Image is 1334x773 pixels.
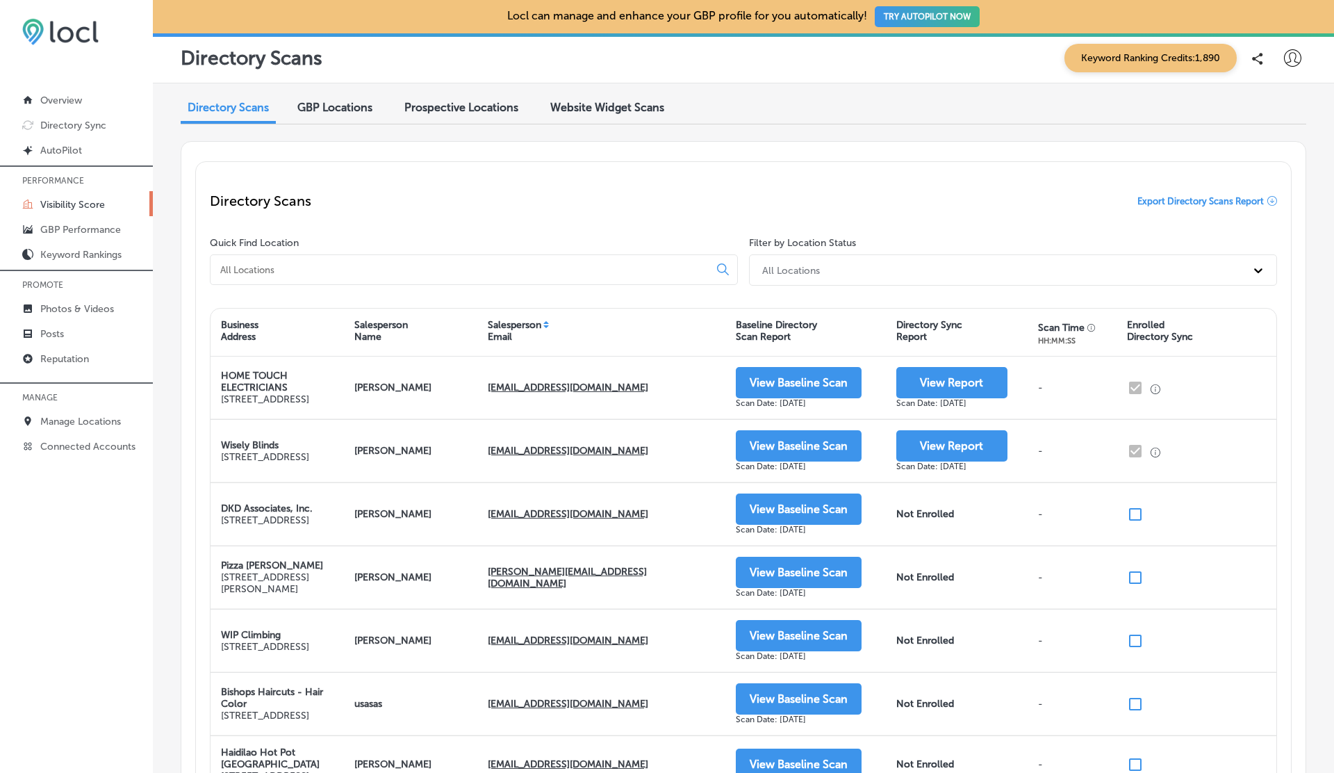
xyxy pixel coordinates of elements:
div: Enrolled Directory Sync [1127,319,1193,343]
span: GBP Locations [297,101,372,114]
a: View Baseline Scan [736,377,862,389]
p: Manage Locations [40,416,121,428]
button: View Report [896,430,1007,462]
div: Not Enrolled [886,546,1028,608]
img: 6efc1275baa40be7c98c3b36c6bfde44.png [22,18,99,45]
div: HH:MM:SS [1038,336,1099,345]
p: Directory Scans [210,193,311,209]
button: View Baseline Scan [736,367,862,398]
div: Directory Sync Report [896,319,962,343]
p: Overview [40,95,82,106]
strong: Haidilao Hot Pot [GEOGRAPHIC_DATA] [221,747,320,770]
div: Not Enrolled [886,673,1028,735]
p: [STREET_ADDRESS][PERSON_NAME] [221,571,333,595]
div: Scan Time [1038,322,1085,334]
p: - [1038,508,1043,520]
div: Scan Date: [DATE] [736,462,862,471]
p: Posts [40,328,64,340]
div: Scan Date: [DATE] [896,398,1007,408]
p: - [1038,571,1043,583]
button: View Baseline Scan [736,494,862,525]
strong: usasas [354,698,382,710]
strong: HOME TOUCH ELECTRICIANS [221,370,288,393]
span: Directory Scans [188,101,269,114]
label: Quick Find Location [210,237,299,249]
p: Reputation [40,353,89,365]
a: View Baseline Scan [736,694,862,706]
strong: [EMAIL_ADDRESS][DOMAIN_NAME] [488,698,648,710]
p: Connected Accounts [40,441,135,453]
button: TRY AUTOPILOT NOW [875,6,980,27]
p: - [1038,382,1043,393]
div: Scan Date: [DATE] [736,651,862,661]
p: Directory Scans [181,47,322,70]
strong: [EMAIL_ADDRESS][DOMAIN_NAME] [488,508,648,520]
div: Scan Date: [DATE] [736,525,862,535]
strong: DKD Associates, Inc. [221,503,313,514]
p: [STREET_ADDRESS] [221,710,333,722]
div: Scan Date: [DATE] [896,462,1007,471]
div: All Locations [762,264,820,276]
div: Not Enrolled [886,610,1028,672]
button: View Baseline Scan [736,620,862,651]
span: Website Widget Scans [550,101,664,114]
a: View Report [896,377,1007,389]
strong: [PERSON_NAME] [354,571,431,583]
p: - [1038,758,1043,770]
button: View Report [896,367,1007,398]
input: All Locations [219,263,706,276]
button: View Baseline Scan [736,683,862,715]
strong: Bishops Haircuts - Hair Color [221,686,323,710]
div: Scan Date: [DATE] [736,398,862,408]
p: [STREET_ADDRESS] [221,451,309,463]
div: Salesperson Email [488,319,541,343]
strong: [EMAIL_ADDRESS][DOMAIN_NAME] [488,758,648,770]
strong: [EMAIL_ADDRESS][DOMAIN_NAME] [488,445,648,457]
button: Displays the total time taken to generate this report. [1087,322,1099,330]
p: [STREET_ADDRESS] [221,514,313,526]
p: - [1038,698,1043,710]
label: Filter by Location Status [749,237,856,249]
button: View Baseline Scan [736,557,862,588]
div: Scan Date: [DATE] [736,588,862,598]
div: Scan Date: [DATE] [736,715,862,724]
strong: Wisely Blinds [221,439,279,451]
a: View Report [896,441,1007,453]
div: Baseline Directory Scan Report [736,319,817,343]
a: View Baseline Scan [736,759,862,771]
strong: [PERSON_NAME][EMAIL_ADDRESS][DOMAIN_NAME] [488,566,647,589]
p: [STREET_ADDRESS] [221,641,309,653]
div: Business Address [221,319,258,343]
span: Export Directory Scans Report [1137,196,1264,206]
strong: [PERSON_NAME] [354,758,431,770]
span: Prospective Locations [404,101,518,114]
p: Directory Sync [40,120,106,131]
div: Salesperson Name [354,319,408,343]
a: View Baseline Scan [736,504,862,516]
a: View Baseline Scan [736,441,862,453]
strong: [EMAIL_ADDRESS][DOMAIN_NAME] [488,635,648,646]
strong: [PERSON_NAME] [354,445,431,457]
p: - [1038,445,1043,457]
strong: [PERSON_NAME] [354,635,431,646]
strong: Pizza [PERSON_NAME] [221,560,323,571]
p: - [1038,635,1043,646]
p: AutoPilot [40,145,82,156]
strong: WIP Climbing [221,629,281,641]
div: Not Enrolled [886,483,1028,545]
button: View Baseline Scan [736,430,862,462]
strong: [PERSON_NAME] [354,382,431,393]
strong: [EMAIL_ADDRESS][DOMAIN_NAME] [488,382,648,393]
strong: [PERSON_NAME] [354,508,431,520]
a: View Baseline Scan [736,567,862,579]
p: [STREET_ADDRESS] [221,393,333,405]
p: Visibility Score [40,199,105,211]
span: Keyword Ranking Credits: 1,890 [1064,44,1237,72]
p: GBP Performance [40,224,121,236]
p: Photos & Videos [40,303,114,315]
p: Keyword Rankings [40,249,122,261]
a: View Baseline Scan [736,630,862,642]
